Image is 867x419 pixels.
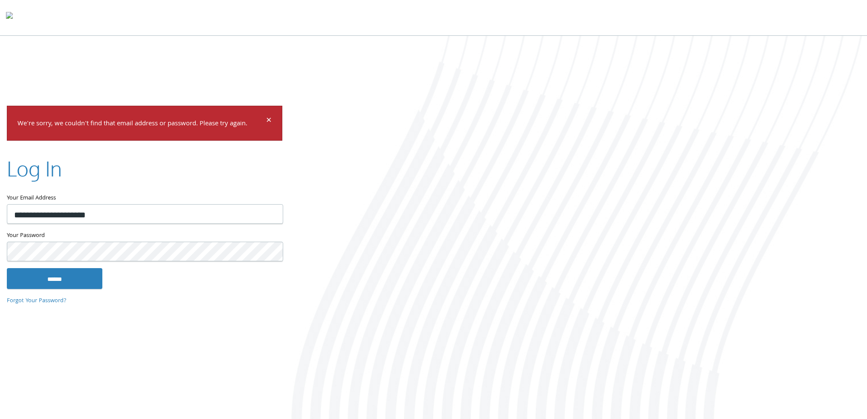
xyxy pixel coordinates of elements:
[266,116,272,127] button: Dismiss alert
[7,231,282,241] label: Your Password
[7,296,67,306] a: Forgot Your Password?
[7,154,62,183] h2: Log In
[17,118,265,130] p: We're sorry, we couldn't find that email address or password. Please try again.
[6,9,13,26] img: todyl-logo-dark.svg
[266,113,272,130] span: ×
